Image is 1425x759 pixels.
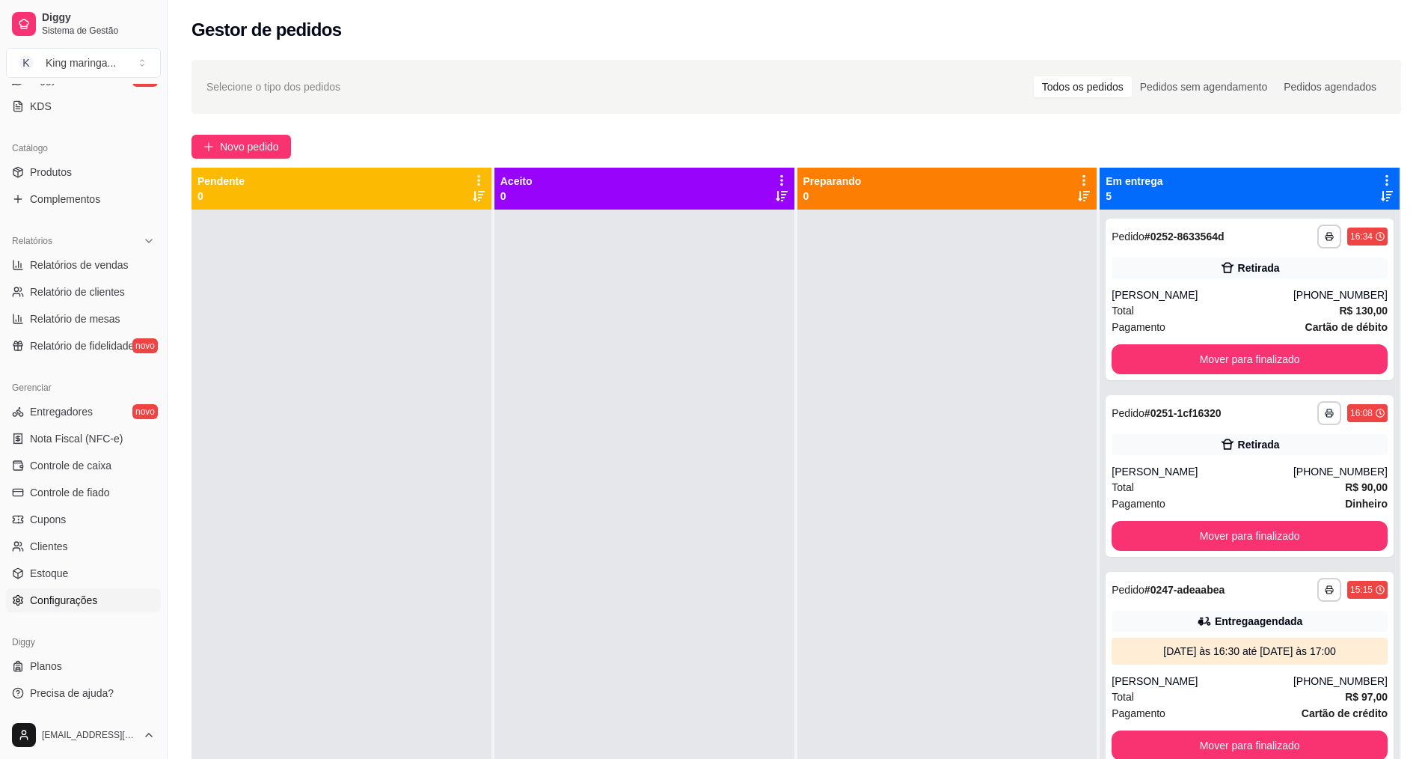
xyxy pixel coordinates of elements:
[1238,260,1280,275] div: Retirada
[1302,707,1388,719] strong: Cartão de crédito
[206,79,340,95] span: Selecione o tipo dos pedidos
[1112,344,1388,374] button: Mover para finalizado
[1112,689,1134,705] span: Total
[6,507,161,531] a: Cupons
[6,253,161,277] a: Relatórios de vendas
[30,539,68,554] span: Clientes
[1345,498,1388,510] strong: Dinheiro
[191,18,342,42] h2: Gestor de pedidos
[1112,302,1134,319] span: Total
[6,427,161,451] a: Nota Fiscal (NFC-e)
[803,189,862,204] p: 0
[6,6,161,42] a: DiggySistema de Gestão
[197,189,245,204] p: 0
[1132,76,1275,97] div: Pedidos sem agendamento
[500,174,533,189] p: Aceito
[1293,287,1388,302] div: [PHONE_NUMBER]
[30,284,125,299] span: Relatório de clientes
[12,235,52,247] span: Relatórios
[30,431,123,446] span: Nota Fiscal (NFC-e)
[6,400,161,424] a: Entregadoresnovo
[6,654,161,678] a: Planos
[6,561,161,585] a: Estoque
[1112,231,1144,243] span: Pedido
[203,141,214,152] span: plus
[6,94,161,118] a: KDS
[6,717,161,753] button: [EMAIL_ADDRESS][DOMAIN_NAME]
[1350,407,1373,419] div: 16:08
[30,311,120,326] span: Relatório de mesas
[6,630,161,654] div: Diggy
[30,165,72,180] span: Produtos
[30,192,100,207] span: Complementos
[1144,584,1225,596] strong: # 0247-adeaabea
[1345,691,1388,703] strong: R$ 97,00
[6,307,161,331] a: Relatório de mesas
[30,566,68,581] span: Estoque
[30,99,52,114] span: KDS
[6,454,161,478] a: Controle de caixa
[1112,584,1144,596] span: Pedido
[30,512,66,527] span: Cupons
[6,588,161,612] a: Configurações
[500,189,533,204] p: 0
[191,135,291,159] button: Novo pedido
[1112,319,1165,335] span: Pagamento
[30,686,114,701] span: Precisa de ajuda?
[1144,231,1225,243] strong: # 0252-8633564d
[30,404,93,419] span: Entregadores
[6,136,161,160] div: Catálogo
[42,11,155,25] span: Diggy
[6,160,161,184] a: Produtos
[1350,584,1373,596] div: 15:15
[30,338,134,353] span: Relatório de fidelidade
[6,48,161,78] button: Select a team
[30,593,97,608] span: Configurações
[1293,674,1388,689] div: [PHONE_NUMBER]
[803,174,862,189] p: Preparando
[1112,407,1144,419] span: Pedido
[1034,76,1132,97] div: Todos os pedidos
[1144,407,1222,419] strong: # 0251-1cf16320
[1106,174,1162,189] p: Em entrega
[19,55,34,70] span: K
[6,280,161,304] a: Relatório de clientes
[6,681,161,705] a: Precisa de ajuda?
[6,376,161,400] div: Gerenciar
[46,55,116,70] div: King maringa ...
[1112,496,1165,512] span: Pagamento
[1275,76,1385,97] div: Pedidos agendados
[1112,464,1293,479] div: [PERSON_NAME]
[197,174,245,189] p: Pendente
[1118,644,1382,659] div: [DATE] às 16:30 até [DATE] às 17:00
[42,729,137,741] span: [EMAIL_ADDRESS][DOMAIN_NAME]
[1112,674,1293,689] div: [PERSON_NAME]
[1305,321,1388,333] strong: Cartão de débito
[1345,481,1388,493] strong: R$ 90,00
[220,138,279,155] span: Novo pedido
[6,187,161,211] a: Complementos
[1112,705,1165,722] span: Pagamento
[30,485,110,500] span: Controle de fiado
[1112,521,1388,551] button: Mover para finalizado
[1106,189,1162,204] p: 5
[1350,231,1373,243] div: 16:34
[1293,464,1388,479] div: [PHONE_NUMBER]
[6,481,161,505] a: Controle de fiado
[1112,479,1134,496] span: Total
[1112,287,1293,302] div: [PERSON_NAME]
[30,257,129,272] span: Relatórios de vendas
[30,458,111,473] span: Controle de caixa
[6,334,161,358] a: Relatório de fidelidadenovo
[42,25,155,37] span: Sistema de Gestão
[1339,305,1388,317] strong: R$ 130,00
[1238,437,1280,452] div: Retirada
[1215,614,1302,629] div: Entrega agendada
[6,534,161,558] a: Clientes
[30,659,62,674] span: Planos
